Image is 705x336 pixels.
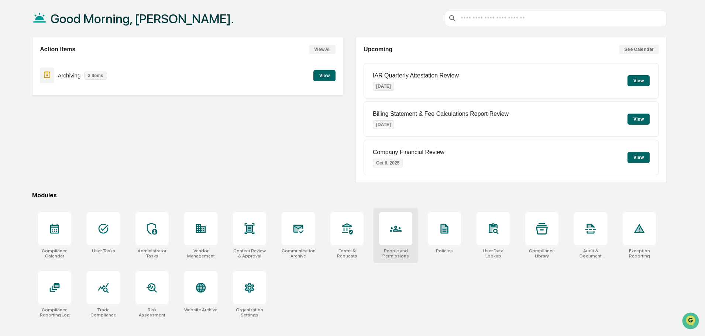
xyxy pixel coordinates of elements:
[436,248,453,253] div: Policies
[15,93,48,100] span: Preclearance
[61,93,92,100] span: Attestations
[25,64,93,70] div: We're available if you need us!
[25,56,121,64] div: Start new chat
[623,248,656,259] div: Exception Reporting
[51,90,94,103] a: 🗄️Attestations
[309,45,336,54] button: View All
[233,248,266,259] div: Content Review & Approval
[525,248,558,259] div: Compliance Library
[38,248,71,259] div: Compliance Calendar
[73,125,89,131] span: Pylon
[58,72,81,79] p: Archiving
[627,114,650,125] button: View
[619,45,659,54] button: See Calendar
[373,111,509,117] p: Billing Statement & Fee Calculations Report Review
[84,72,107,80] p: 3 items
[330,248,364,259] div: Forms & Requests
[92,248,115,253] div: User Tasks
[373,72,459,79] p: IAR Quarterly Attestation Review
[52,125,89,131] a: Powered byPylon
[282,248,315,259] div: Communications Archive
[574,248,607,259] div: Audit & Document Logs
[313,72,336,79] a: View
[379,248,412,259] div: People and Permissions
[51,11,234,26] h1: Good Morning, [PERSON_NAME].
[373,149,444,156] p: Company Financial Review
[373,82,394,91] p: [DATE]
[7,108,13,114] div: 🔎
[313,70,336,81] button: View
[627,75,650,86] button: View
[4,90,51,103] a: 🖐️Preclearance
[135,307,169,318] div: Risk Assessment
[7,94,13,100] div: 🖐️
[125,59,134,67] button: Start new chat
[7,15,134,27] p: How can we help?
[135,248,169,259] div: Administrator Tasks
[4,104,49,117] a: 🔎Data Lookup
[40,46,75,53] h2: Action Items
[681,312,701,332] iframe: Open customer support
[373,120,394,129] p: [DATE]
[233,307,266,318] div: Organization Settings
[87,307,120,318] div: Trade Compliance
[184,248,217,259] div: Vendor Management
[32,192,667,199] div: Modules
[7,56,21,70] img: 1746055101610-c473b297-6a78-478c-a979-82029cc54cd1
[364,46,392,53] h2: Upcoming
[627,152,650,163] button: View
[15,107,47,114] span: Data Lookup
[38,307,71,318] div: Compliance Reporting Log
[477,248,510,259] div: User Data Lookup
[184,307,217,312] div: Website Archive
[54,94,59,100] div: 🗄️
[373,159,403,167] p: Oct 6, 2025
